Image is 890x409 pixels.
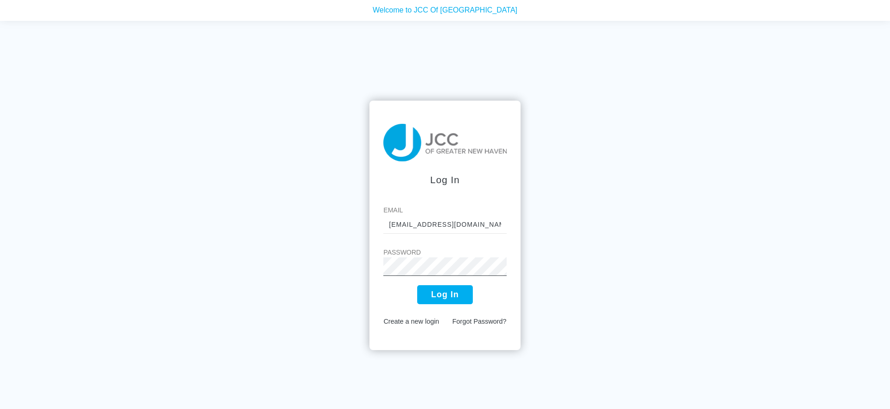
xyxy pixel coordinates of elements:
button: Log In [417,285,473,304]
label: Password [383,248,506,257]
a: Forgot Password? [452,318,507,325]
a: Create a new login [383,318,439,325]
input: johnny@email.com [383,215,506,234]
div: Log In [383,173,506,187]
label: Email [383,205,506,215]
p: Welcome to JCC Of [GEOGRAPHIC_DATA] [7,2,883,13]
img: taiji-logo.png [383,124,506,162]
